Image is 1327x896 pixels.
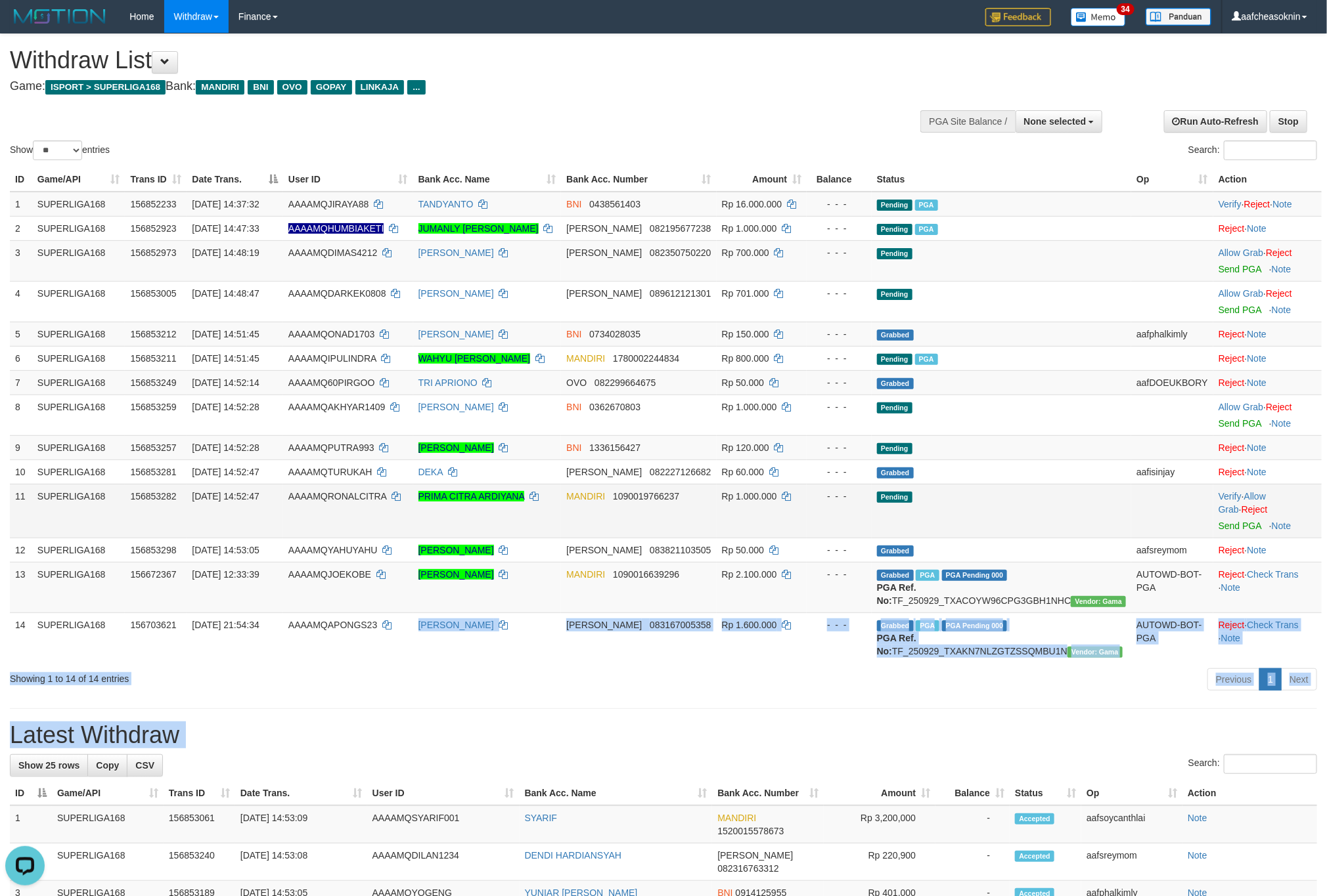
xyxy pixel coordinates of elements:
td: AUTOWD-BOT-PGA [1131,612,1213,663]
label: Show entries [10,140,110,160]
span: Vendor URL: https://trx31.1velocity.biz [1068,647,1123,658]
span: [PERSON_NAME] [566,620,642,630]
td: 7 [10,370,32,395]
a: [PERSON_NAME] [418,545,494,555]
td: 12 [10,538,32,562]
span: [DATE] 14:52:14 [192,377,259,388]
th: Op: activate to sort column ascending [1081,781,1182,805]
th: Date Trans.: activate to sort column descending [187,167,283,192]
span: ... [407,80,425,95]
th: ID [10,167,32,192]
a: Allow Grab [1219,491,1266,515]
td: SUPERLIGA168 [32,612,125,663]
a: Verify [1219,491,1242,501]
th: User ID: activate to sort column ascending [367,781,520,805]
th: ID: activate to sort column descending [10,781,52,805]
span: LINKAJA [355,80,405,95]
th: Bank Acc. Name: activate to sort column ascending [520,781,713,805]
a: Reject [1219,545,1245,555]
a: WAHYU [PERSON_NAME] [418,353,531,364]
a: Allow Grab [1219,247,1263,258]
div: - - - [812,465,866,479]
div: - - - [812,400,866,414]
a: Reject [1219,223,1245,234]
span: Grabbed [877,467,914,479]
span: Rp 50.000 [722,545,765,555]
span: · [1219,247,1266,258]
th: Game/API: activate to sort column ascending [32,167,125,192]
span: [PERSON_NAME] [566,467,642,477]
img: MOTION_logo.png [10,7,110,26]
span: 156852923 [130,223,176,234]
span: [DATE] 14:51:45 [192,353,259,364]
td: · [1213,240,1322,281]
div: PGA Site Balance / [920,110,1015,133]
span: [DATE] 14:37:32 [192,199,259,209]
a: [PERSON_NAME] [418,620,494,630]
span: 156853211 [130,353,176,364]
a: [PERSON_NAME] [418,569,494,580]
th: Game/API: activate to sort column ascending [52,781,164,805]
span: Copy 0362670803 to clipboard [589,402,641,412]
span: AAAAMQDIMAS4212 [288,247,377,258]
td: SUPERLIGA168 [32,484,125,538]
input: Search: [1224,140,1317,160]
span: Rp 1.000.000 [722,491,777,501]
a: CSV [127,754,163,777]
td: · [1213,370,1322,395]
div: - - - [812,568,866,581]
span: Copy 083167005358 to clipboard [650,620,711,630]
td: · · [1213,562,1322,612]
td: aafsreymom [1131,538,1213,562]
span: Pending [877,443,912,454]
a: [PERSON_NAME] [418,402,494,412]
td: 9 [10,435,32,459]
td: SUPERLIGA168 [32,240,125,281]
span: AAAAMQJIRAYA88 [288,199,369,209]
a: [PERSON_NAME] [418,288,494,299]
span: 156853212 [130,329,176,339]
span: Marked by aafheankoy [915,224,938,235]
span: Copy 1780002244834 to clipboard [613,353,679,364]
span: MANDIRI [196,80,244,95]
span: [DATE] 21:54:34 [192,620,259,630]
b: PGA Ref. No: [877,582,916,606]
a: Note [1247,353,1267,364]
span: Vendor URL: https://trx31.1velocity.biz [1071,596,1126,607]
span: Copy 0734028035 to clipboard [589,329,641,339]
span: Copy 1336156427 to clipboard [589,442,641,453]
a: Show 25 rows [10,754,88,777]
span: BNI [566,402,581,412]
a: Reject [1244,199,1271,209]
a: Check Trans [1247,569,1299,580]
span: CSV [135,760,154,771]
span: Grabbed [877,545,914,557]
td: aafphalkimly [1131,322,1213,346]
td: 11 [10,484,32,538]
input: Search: [1224,754,1317,774]
span: 156852233 [130,199,176,209]
span: BNI [566,442,581,453]
img: Feedback.jpg [985,8,1051,26]
span: Pending [877,354,912,365]
a: Send PGA [1219,264,1261,274]
a: Reject [1219,353,1245,364]
img: panduan.png [1146,8,1211,26]
a: Note [1272,305,1292,315]
span: [DATE] 12:33:39 [192,569,259,580]
label: Search: [1188,754,1317,774]
span: 156853298 [130,545,176,555]
a: Note [1272,521,1292,531]
td: · [1213,281,1322,322]
a: [PERSON_NAME] [418,442,494,453]
span: Marked by aafchhiseyha [915,200,938,211]
td: · · [1213,192,1322,217]
div: - - - [812,441,866,454]
a: Reject [1219,442,1245,453]
th: Date Trans.: activate to sort column ascending [235,781,367,805]
span: Rp 800.000 [722,353,769,364]
th: Trans ID: activate to sort column ascending [125,167,187,192]
h1: Withdraw List [10,47,872,74]
th: Amount: activate to sort column ascending [717,167,807,192]
a: Note [1272,199,1292,209]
